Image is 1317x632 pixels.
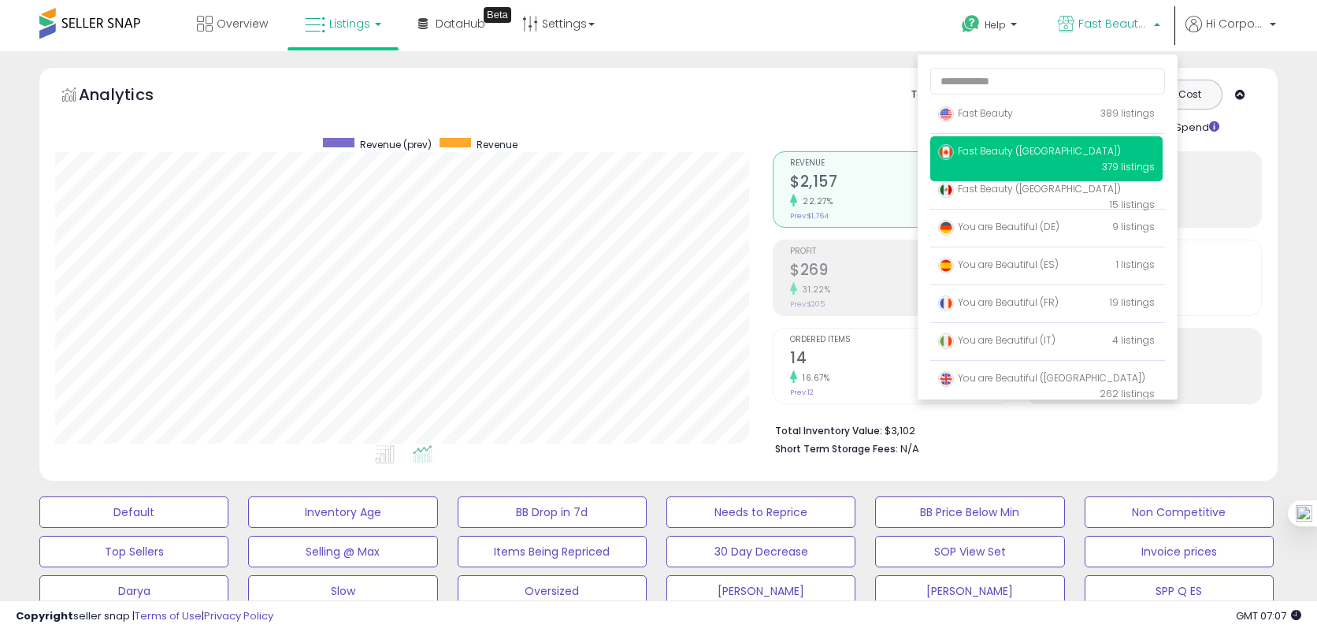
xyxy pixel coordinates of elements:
span: 2025-09-9 07:07 GMT [1236,608,1301,623]
small: Prev: $1,764 [790,211,829,221]
span: N/A [900,441,919,456]
span: You are Beautiful (ES) [938,258,1059,271]
span: 379 listings [1102,160,1155,173]
span: Revenue [790,159,1008,168]
button: SOP View Set [875,536,1064,567]
button: [PERSON_NAME] [666,575,855,607]
div: seller snap | | [16,609,273,624]
a: Privacy Policy [204,608,273,623]
strong: Copyright [16,608,73,623]
button: Needs to Reprice [666,496,855,528]
button: Darya [39,575,228,607]
img: germany.png [938,220,954,236]
i: Get Help [961,14,981,34]
button: Inventory Age [248,496,437,528]
small: 31.22% [797,284,830,296]
span: Hi Corporate [1206,16,1265,32]
h5: Analytics [79,84,184,110]
a: Hi Corporate [1185,16,1276,51]
button: SPP Q ES [1085,575,1274,607]
div: Tooltip anchor [484,7,511,23]
button: Default [39,496,228,528]
span: 1 listings [1116,258,1155,271]
b: Total Inventory Value: [775,424,882,437]
span: Listings [329,16,370,32]
img: usa.png [938,106,954,122]
button: BB Drop in 7d [458,496,647,528]
h2: $269 [790,261,1008,282]
div: Totals For [911,87,973,102]
span: 19 listings [1110,296,1155,309]
span: Overview [217,16,268,32]
span: Profit [790,247,1008,256]
small: Prev: $205 [790,299,825,309]
span: Revenue (prev) [360,138,432,151]
a: Help [949,2,1033,51]
button: Slow [248,575,437,607]
span: You are Beautiful (DE) [938,220,1059,233]
small: 16.67% [797,372,829,384]
img: mexico.png [938,182,954,198]
button: Non Competitive [1085,496,1274,528]
span: 9 listings [1112,220,1155,233]
img: canada.png [938,144,954,160]
button: Oversized [458,575,647,607]
button: Top Sellers [39,536,228,567]
b: Short Term Storage Fees: [775,442,898,455]
h2: 14 [790,349,1008,370]
span: 15 listings [1110,198,1155,211]
span: Revenue [477,138,518,151]
button: Items Being Repriced [458,536,647,567]
span: Fast Beauty ([GEOGRAPHIC_DATA]) [1078,16,1149,32]
small: 22.27% [797,195,833,207]
button: [PERSON_NAME] [875,575,1064,607]
img: uk.png [938,371,954,387]
span: You are Beautiful ([GEOGRAPHIC_DATA]) [938,371,1145,385]
span: 389 listings [1100,106,1155,120]
span: Ordered Items [790,336,1008,344]
span: Fast Beauty ([GEOGRAPHIC_DATA]) [938,182,1121,195]
img: one_i.png [1296,505,1312,522]
span: You are Beautiful (FR) [938,296,1059,309]
h2: $2,157 [790,173,1008,194]
span: Fast Beauty ([GEOGRAPHIC_DATA]) [938,144,1121,158]
span: DataHub [436,16,485,32]
li: $3,102 [775,420,1250,439]
span: Help [985,18,1006,32]
img: spain.png [938,258,954,273]
small: Prev: 12 [790,388,814,397]
button: Invoice prices [1085,536,1274,567]
span: You are Beautiful (IT) [938,333,1055,347]
span: 262 listings [1100,387,1155,400]
img: italy.png [938,333,954,349]
span: 4 listings [1112,333,1155,347]
a: Terms of Use [135,608,202,623]
button: BB Price Below Min [875,496,1064,528]
button: 30 Day Decrease [666,536,855,567]
button: Selling @ Max [248,536,437,567]
span: Fast Beauty [938,106,1013,120]
img: france.png [938,296,954,311]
